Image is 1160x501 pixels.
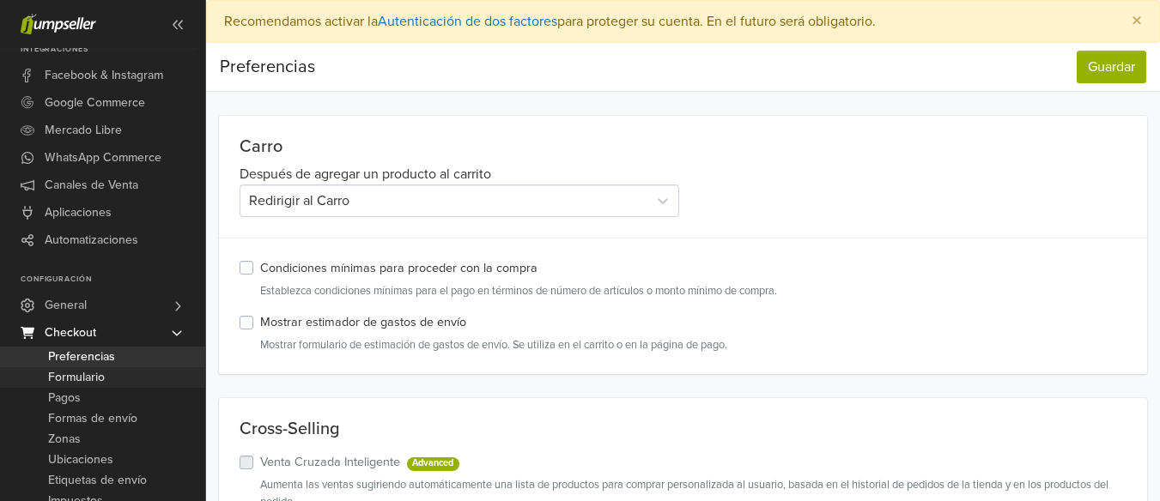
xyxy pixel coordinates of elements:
span: Pagos [48,388,81,408]
a: Autenticación de dos factores [378,13,557,30]
span: Zonas [48,429,81,450]
button: Guardar [1077,51,1146,83]
span: Preferencias [48,347,115,367]
span: Automatizaciones [45,226,138,254]
span: WhatsApp Commerce [45,144,161,172]
span: Advanced [407,457,459,471]
label: Venta Cruzada Inteligente [260,453,459,472]
label: Condiciones mínimas para proceder con la compra [260,259,537,278]
p: Cross-Selling [240,419,1127,439]
span: Facebook & Instagram [45,62,163,89]
label: Mostrar estimador de gastos de envío [260,313,466,332]
p: Integraciones [21,45,205,55]
p: Carro [240,136,1127,157]
span: Formulario [48,367,105,388]
small: Mostrar formulario de estimación de gastos de envío. Se utiliza en el carrito o en la página de p... [260,337,1127,353]
span: Checkout [45,319,96,347]
span: Después de agregar un producto al carrito [240,166,491,183]
span: Ubicaciones [48,450,113,470]
span: General [45,292,87,319]
span: Google Commerce [45,89,145,117]
span: Formas de envío [48,408,137,429]
button: Close [1114,1,1159,42]
span: × [1132,9,1142,33]
span: Etiquetas de envío [48,470,147,491]
span: Canales de Venta [45,172,138,199]
p: Configuración [21,275,205,285]
span: Mercado Libre [45,117,122,144]
div: Redirigir al Carro [249,190,639,211]
span: Aplicaciones [45,199,112,226]
div: Preferencias [220,50,315,84]
small: Establezca condiciones mínimas para el pago en términos de número de artículos o monto mínimo de ... [260,283,1127,299]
